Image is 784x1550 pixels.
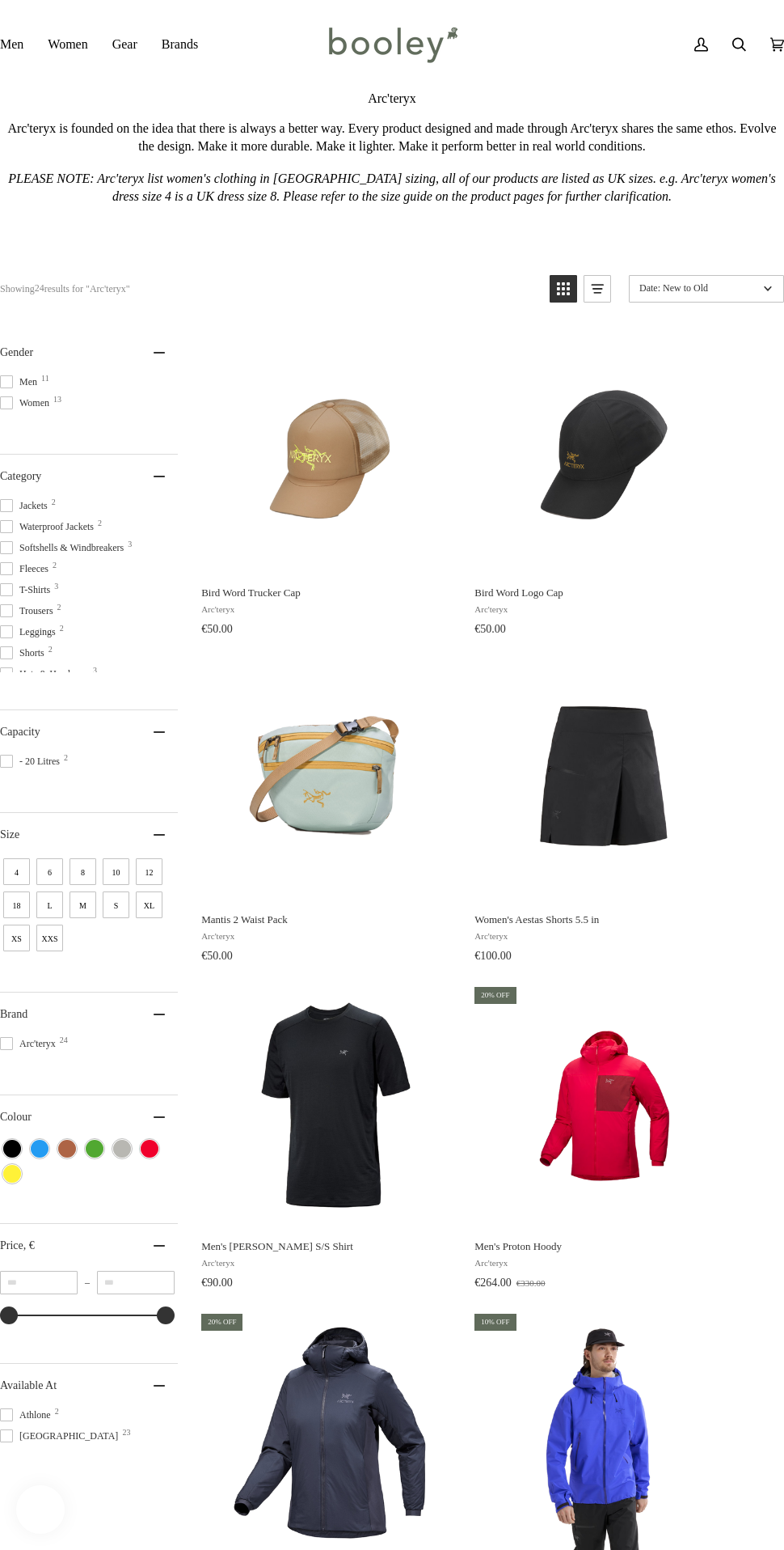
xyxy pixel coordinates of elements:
span: 24 [60,1036,68,1044]
span: €50.00 [201,623,233,636]
span: 11 [41,375,49,383]
div: 20% off [474,987,516,1004]
em: PLEASE NOTE: Arc'teryx list women's clothing in [GEOGRAPHIC_DATA] sizing, all of our products are... [8,172,775,203]
span: 3 [54,582,58,591]
span: Size: 6 [36,858,63,885]
span: Size: M [70,891,96,918]
span: Mantis 2 Waist Pack [201,913,459,927]
span: 2 [98,519,102,527]
span: 2 [52,498,56,506]
span: Brands [162,35,198,54]
img: Arc'Teryx Women's Aestas Shorts 5.5 in Black - Booley Galway [483,658,725,900]
span: Colour: Grey [113,1140,131,1158]
span: Colour: Yellow [3,1165,21,1183]
span: Arc'teryx [474,931,732,942]
img: Arc'teryx Men's Proton Hoody Heritage - Booley Galway [483,985,725,1227]
span: 23 [122,1429,130,1437]
a: Mantis 2 Waist Pack [199,658,462,968]
span: €50.00 [201,950,233,963]
span: Arc'teryx [474,604,732,615]
span: Arc'teryx [201,604,459,615]
img: Arc'Teryx Mantis 2 Waist Pack Trail Magic - Booley Galway [209,658,451,900]
span: Size: 12 [136,858,162,885]
span: Size: 18 [3,891,30,918]
span: 3 [128,540,132,548]
span: Women [48,35,87,54]
img: Arc'Teryx Bird Word Trucker Cap Canvas / Euphoria - Booley Galway [209,331,451,574]
span: Colour: Green [86,1140,103,1158]
span: , € [23,1239,35,1251]
span: 2 [57,603,61,612]
a: Bird Word Logo Cap [472,331,735,642]
span: €330.00 [516,1278,546,1288]
span: Men's Proton Hoody [474,1239,732,1254]
a: View list mode [584,275,611,303]
a: Women's Aestas Shorts 5.5 in [472,658,735,968]
a: Gear [100,21,150,68]
span: Arc'teryx [201,931,459,942]
span: 2 [60,625,64,633]
span: Women's Aestas Shorts 5.5 in [474,913,732,927]
span: €100.00 [474,950,512,963]
span: Colour: Red [141,1140,158,1158]
span: Size: XXS [36,925,63,951]
span: 2 [55,1408,59,1416]
span: Arc'teryx [474,1258,732,1268]
span: €50.00 [474,623,506,636]
span: Men's [PERSON_NAME] S/S Shirt [201,1239,459,1254]
span: Colour: Blue [31,1140,48,1158]
a: Bird Word Trucker Cap [199,331,462,642]
span: Size: L [36,891,63,918]
a: Brands [150,21,210,68]
span: 2 [64,754,68,762]
span: Size: XL [136,891,162,918]
a: Men's Ionia Merino Wool S/S Shirt [199,985,462,1295]
a: Sort options [629,275,784,303]
span: Size: 10 [103,858,129,885]
b: 24 [35,282,44,294]
span: Size: XS [3,925,30,951]
div: 10% off [474,1314,516,1331]
span: Bird Word Trucker Cap [201,586,459,600]
img: Arc'Teryx Bird Word Logo Cap 24K Black - Booley Galway [483,331,725,574]
span: Size: 8 [70,858,96,885]
a: View grid mode [550,275,577,303]
img: Booley [322,21,463,68]
a: Women [36,21,99,68]
span: Date: New to Old [639,282,758,294]
span: Size: S [103,891,129,918]
span: Arc'teryx [201,1258,459,1268]
img: Arc'teryx Men's Ionia Merino Wool S/S Shirt Black - Booley Galway [209,985,451,1227]
span: 2 [48,646,53,654]
iframe: Button to open loyalty program pop-up [16,1485,65,1534]
span: Colour: Brown [58,1140,76,1158]
span: 2 [53,561,57,570]
a: Men's Proton Hoody [472,985,735,1295]
span: 3 [93,667,97,675]
span: €90.00 [201,1277,233,1290]
span: – [78,1277,97,1289]
span: Colour: Black [3,1140,21,1158]
span: €264.00 [474,1277,512,1290]
input: Maximum value [97,1271,175,1294]
span: 13 [53,396,61,404]
span: Gear [112,35,137,54]
span: Bird Word Logo Cap [474,586,732,600]
span: Size: 4 [3,858,30,885]
div: 20% off [201,1314,242,1331]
